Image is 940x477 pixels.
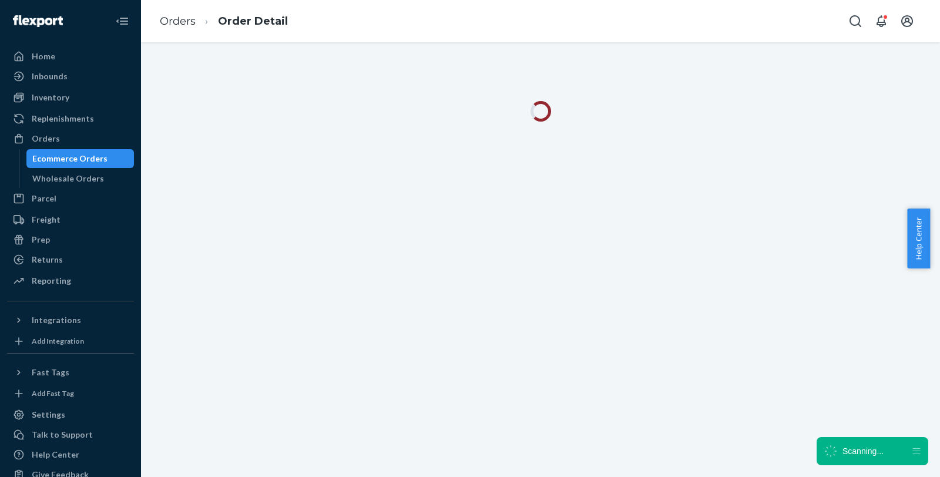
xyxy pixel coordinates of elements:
div: Talk to Support [32,429,93,441]
div: Inbounds [32,70,68,82]
button: Fast Tags [7,363,134,382]
div: Add Integration [32,336,84,346]
a: Talk to Support [7,425,134,444]
div: Parcel [32,193,56,204]
a: Orders [7,129,134,148]
a: Wholesale Orders [26,169,135,188]
img: Flexport logo [13,15,63,27]
a: Parcel [7,189,134,208]
div: Orders [32,133,60,145]
div: Prep [32,234,50,246]
div: Home [32,51,55,62]
a: Replenishments [7,109,134,128]
button: Integrations [7,311,134,330]
button: Help Center [907,209,930,268]
button: Open Search Box [844,9,867,33]
a: Reporting [7,271,134,290]
button: Open notifications [869,9,893,33]
a: Orders [160,15,196,28]
div: Wholesale Orders [32,173,104,184]
div: Reporting [32,275,71,287]
a: Order Detail [218,15,288,28]
a: Help Center [7,445,134,464]
a: Ecommerce Orders [26,149,135,168]
a: Add Fast Tag [7,387,134,401]
div: Settings [32,409,65,421]
button: Close Navigation [110,9,134,33]
a: Home [7,47,134,66]
div: Freight [32,214,61,226]
a: Add Integration [7,334,134,348]
div: Integrations [32,314,81,326]
a: Freight [7,210,134,229]
div: Add Fast Tag [32,388,74,398]
div: Ecommerce Orders [32,153,108,164]
div: Replenishments [32,113,94,125]
div: Help Center [32,449,79,461]
a: Prep [7,230,134,249]
a: Inventory [7,88,134,107]
a: Inbounds [7,67,134,86]
div: Returns [32,254,63,266]
button: Open account menu [895,9,919,33]
a: Settings [7,405,134,424]
ol: breadcrumbs [150,4,297,39]
a: Returns [7,250,134,269]
div: Fast Tags [32,367,69,378]
div: Inventory [32,92,69,103]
